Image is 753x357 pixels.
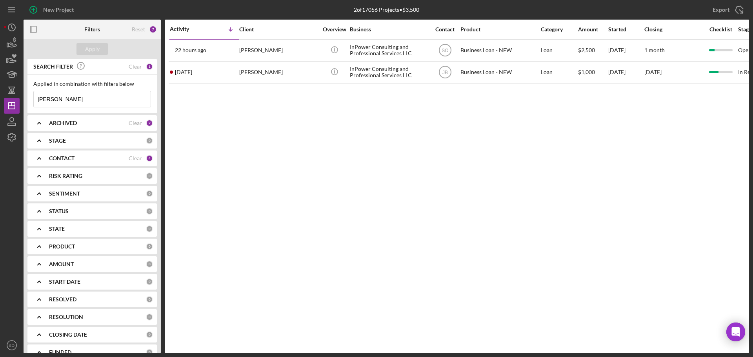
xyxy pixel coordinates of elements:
b: CONTACT [49,155,75,161]
b: STATE [49,226,65,232]
div: Export [713,2,729,18]
div: Started [608,26,644,33]
b: RESOLVED [49,296,76,303]
div: Product [460,26,539,33]
div: Business [350,26,428,33]
div: 4 [146,155,153,162]
div: 1 [146,63,153,70]
div: Category [541,26,577,33]
div: Loan [541,62,577,83]
div: 0 [146,190,153,197]
div: $1,000 [578,62,607,83]
b: RISK RATING [49,173,82,179]
div: 0 [146,314,153,321]
text: JB [442,70,447,75]
div: New Project [43,2,74,18]
div: 0 [146,243,153,250]
div: Amount [578,26,607,33]
div: [DATE] [608,62,644,83]
div: Business Loan - NEW [460,40,539,61]
time: 1 month [644,47,665,53]
b: ARCHIVED [49,120,77,126]
button: SO [4,337,20,353]
div: 0 [146,225,153,232]
div: Clear [129,63,142,70]
div: Activity [170,26,204,32]
div: Overview [320,26,349,33]
div: Checklist [704,26,737,33]
div: Reset [132,26,145,33]
button: Apply [76,43,108,55]
div: Clear [129,155,142,161]
div: 0 [146,278,153,285]
div: 0 [146,331,153,338]
div: [DATE] [608,40,644,61]
div: Apply [85,43,100,55]
button: New Project [24,2,82,18]
b: STAGE [49,138,66,144]
div: [PERSON_NAME] [239,62,318,83]
time: 2024-09-18 19:15 [175,69,192,75]
div: Clear [129,120,142,126]
time: [DATE] [644,69,662,75]
div: 7 [149,25,157,33]
b: STATUS [49,208,69,214]
b: PRODUCT [49,243,75,250]
div: 0 [146,137,153,144]
div: 0 [146,349,153,356]
div: Closing [644,26,703,33]
div: Open Intercom Messenger [726,323,745,341]
b: FUNDED [49,349,71,355]
div: InPower Consulting and Professional Services LLC [350,40,428,61]
button: Export [705,2,749,18]
text: SO [442,48,448,53]
time: 2025-08-13 16:17 [175,47,206,53]
text: SO [9,343,15,348]
b: START DATE [49,279,80,285]
div: 0 [146,208,153,215]
div: InPower Consulting and Professional Services LLC [350,62,428,83]
div: 0 [146,172,153,179]
div: Client [239,26,318,33]
b: SEARCH FILTER [33,63,73,70]
div: $2,500 [578,40,607,61]
div: Loan [541,40,577,61]
div: Applied in combination with filters below [33,81,151,87]
div: Business Loan - NEW [460,62,539,83]
div: [PERSON_NAME] [239,40,318,61]
b: Filters [84,26,100,33]
b: AMOUNT [49,261,74,267]
div: Contact [430,26,460,33]
div: 0 [146,296,153,303]
b: CLOSING DATE [49,332,87,338]
div: 2 of 17056 Projects • $3,500 [354,7,419,13]
div: 2 [146,120,153,127]
b: RESOLUTION [49,314,83,320]
div: 0 [146,261,153,268]
b: SENTIMENT [49,190,80,197]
